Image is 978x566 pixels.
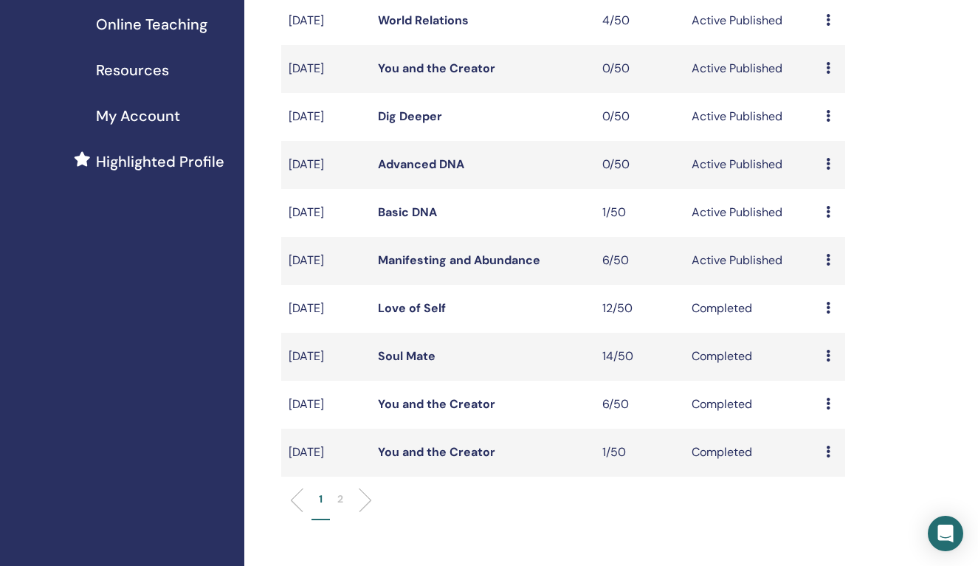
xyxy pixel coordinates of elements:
p: 1 [319,491,323,507]
span: Highlighted Profile [96,151,224,173]
td: 6/50 [595,381,684,429]
div: Open Intercom Messenger [928,516,963,551]
a: Love of Self [378,300,446,316]
a: Advanced DNA [378,156,464,172]
td: [DATE] [281,45,371,93]
td: Completed [684,333,819,381]
td: Active Published [684,93,819,141]
td: 1/50 [595,429,684,477]
a: Dig Deeper [378,108,442,124]
td: 1/50 [595,189,684,237]
td: 0/50 [595,93,684,141]
td: [DATE] [281,285,371,333]
td: Active Published [684,237,819,285]
a: You and the Creator [378,396,495,412]
a: Soul Mate [378,348,435,364]
td: Active Published [684,189,819,237]
td: [DATE] [281,141,371,189]
td: 14/50 [595,333,684,381]
td: [DATE] [281,237,371,285]
td: Active Published [684,45,819,93]
span: Online Teaching [96,13,207,35]
td: Active Published [684,141,819,189]
td: 0/50 [595,141,684,189]
td: Completed [684,285,819,333]
td: 6/50 [595,237,684,285]
td: [DATE] [281,333,371,381]
a: World Relations [378,13,469,28]
a: You and the Creator [378,444,495,460]
td: Completed [684,429,819,477]
p: 2 [337,491,343,507]
td: [DATE] [281,381,371,429]
a: Basic DNA [378,204,437,220]
span: My Account [96,105,180,127]
td: Completed [684,381,819,429]
td: [DATE] [281,429,371,477]
td: [DATE] [281,189,371,237]
td: 0/50 [595,45,684,93]
td: 12/50 [595,285,684,333]
span: Resources [96,59,169,81]
a: You and the Creator [378,61,495,76]
td: [DATE] [281,93,371,141]
a: Manifesting and Abundance [378,252,540,268]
